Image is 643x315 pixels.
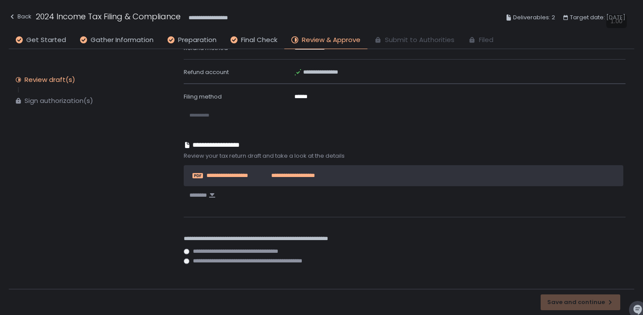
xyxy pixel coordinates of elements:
div: Review draft(s) [24,75,75,84]
span: Filing method [184,92,222,101]
span: Target date: [DATE] [570,12,626,23]
button: Back [9,11,31,25]
span: Gather Information [91,35,154,45]
span: Preparation [178,35,217,45]
div: Sign authorization(s) [24,96,93,105]
span: Get Started [26,35,66,45]
span: Final Check [241,35,277,45]
span: Deliverables: 2 [513,12,555,23]
h1: 2024 Income Tax Filing & Compliance [36,11,181,22]
span: Filed [479,35,493,45]
div: Back [9,11,31,22]
span: Review your tax return draft and take a look at the details [184,152,626,160]
span: Refund account [184,68,229,76]
span: Review & Approve [302,35,360,45]
span: Submit to Authorities [385,35,454,45]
